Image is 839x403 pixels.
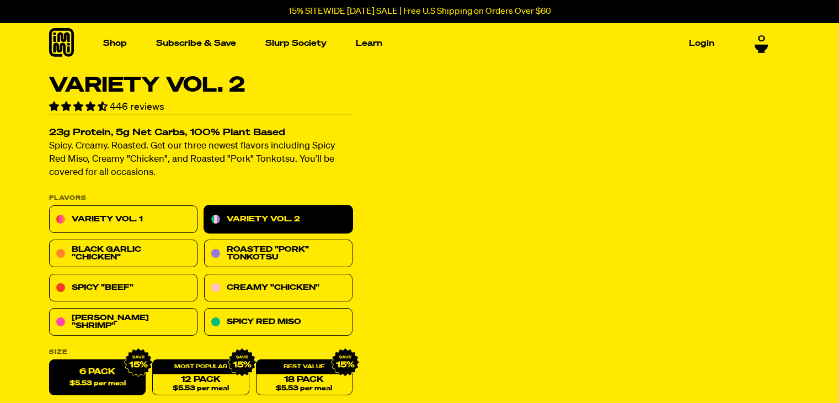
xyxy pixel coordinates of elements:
nav: Main navigation [99,23,719,63]
span: $5.53 per meal [69,380,125,388]
img: IMG_9632.png [330,348,359,377]
a: 12 Pack$5.53 per meal [152,360,249,396]
h1: Variety Vol. 2 [49,75,352,96]
a: Creamy "Chicken" [204,274,352,302]
span: 4.70 stars [49,102,110,112]
a: Roasted "Pork" Tonkotsu [204,240,352,268]
a: Slurp Society [261,35,331,52]
h2: 23g Protein, 5g Net Carbs, 100% Plant Based [49,129,352,138]
p: 15% SITEWIDE [DATE] SALE | Free U.S Shipping on Orders Over $60 [288,7,551,17]
a: Black Garlic "Chicken" [49,240,197,268]
span: $5.53 per meal [172,385,228,393]
p: Spicy. Creamy. Roasted. Get our three newest flavors including Spicy Red Miso, Creamy "Chicken", ... [49,140,352,180]
label: 6 Pack [49,360,146,396]
span: 0 [758,34,765,44]
a: 18 Pack$5.53 per meal [255,360,352,396]
a: Spicy Red Miso [204,309,352,336]
a: [PERSON_NAME] "Shrimp" [49,309,197,336]
a: Variety Vol. 1 [49,206,197,234]
a: Shop [99,35,131,52]
span: 446 reviews [110,102,164,112]
img: IMG_9632.png [124,348,153,377]
p: Flavors [49,195,352,201]
a: Subscribe & Save [152,35,241,52]
img: IMG_9632.png [227,348,256,377]
a: Spicy "Beef" [49,274,197,302]
a: Login [685,35,719,52]
a: Variety Vol. 2 [204,206,352,234]
span: $5.53 per meal [276,385,332,393]
label: Size [49,349,352,356]
a: 0 [755,34,768,52]
a: Learn [351,35,387,52]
